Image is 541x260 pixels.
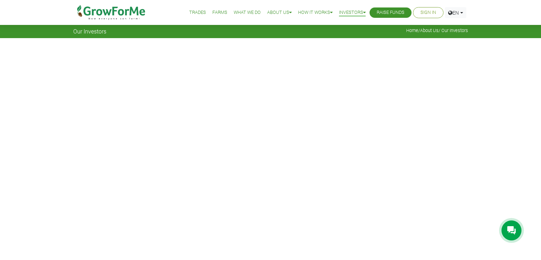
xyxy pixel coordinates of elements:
a: Sign In [420,9,436,16]
a: Home [406,27,418,33]
a: EN [445,7,466,18]
a: Investors [339,9,366,16]
a: Raise Funds [377,9,404,16]
a: About Us [267,9,292,16]
a: Trades [189,9,206,16]
a: How it Works [298,9,333,16]
a: About Us [420,27,439,33]
a: What We Do [234,9,261,16]
span: / / Our Investors [406,28,468,33]
span: Our Investors [73,28,106,35]
a: Farms [212,9,227,16]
